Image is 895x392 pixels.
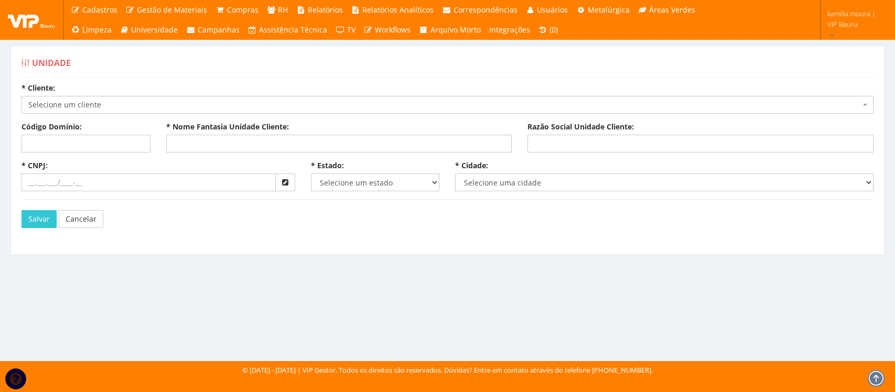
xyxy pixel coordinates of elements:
[360,20,415,40] a: Workflows
[182,20,244,40] a: Campanhas
[308,5,343,15] span: Relatórios
[827,8,881,29] span: kamilla.moura | VIP Bauru
[166,122,289,132] label: * Nome Fantasia Unidade Cliente:
[8,12,55,28] img: logo
[415,20,485,40] a: Arquivo Morto
[59,210,103,228] a: Cancelar
[259,25,327,35] span: Assistência Técnica
[21,122,82,132] label: Código Domínio:
[67,20,116,40] a: Limpeza
[244,20,332,40] a: Assistência Técnica
[588,5,630,15] span: Metalúrgica
[454,5,517,15] span: Correspondências
[455,160,488,171] label: * Cidade:
[116,20,182,40] a: Universidade
[21,96,874,114] span: Selecione um cliente
[362,5,434,15] span: Relatórios Analíticos
[198,25,240,35] span: Campanhas
[21,173,276,191] input: __.___.___/____-__
[21,210,57,228] button: Salvar
[242,365,653,375] div: © [DATE] - [DATE] | VIP Gestor. Todos os direitos são reservados. Dúvidas? Entre em contato atrav...
[537,5,568,15] span: Usuários
[21,83,55,93] label: * Cliente:
[527,122,634,132] label: Razão Social Unidade Cliente:
[331,20,360,40] a: TV
[649,5,695,15] span: Áreas Verdes
[549,25,558,35] span: (0)
[485,20,534,40] a: Integrações
[278,5,288,15] span: RH
[347,25,355,35] span: TV
[21,160,48,171] label: * CNPJ:
[137,5,207,15] span: Gestão de Materiais
[32,57,71,69] span: Unidade
[375,25,411,35] span: Workflows
[131,25,178,35] span: Universidade
[82,5,117,15] span: Cadastros
[489,25,530,35] span: Integrações
[430,25,481,35] span: Arquivo Morto
[227,5,258,15] span: Compras
[82,25,112,35] span: Limpeza
[311,160,344,171] label: * Estado:
[534,20,563,40] a: (0)
[275,173,295,191] button: Preencher dados
[28,100,860,110] span: Selecione um cliente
